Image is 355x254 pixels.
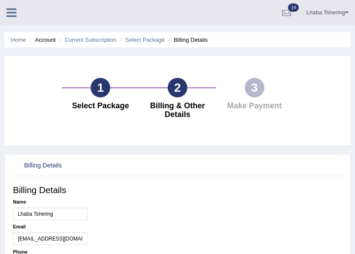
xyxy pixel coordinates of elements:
div: 1 [91,78,110,97]
label: Name [13,199,26,206]
a: Current Subscription [64,37,116,43]
label: Email [13,224,26,231]
h3: Billing Details [13,185,88,195]
div: 2 [168,78,187,97]
li: Billing Details [166,36,208,44]
span: 14 [288,3,299,12]
h2: Billing Details [13,160,217,171]
h4: Select Package [66,102,135,110]
div: 3 [245,78,264,97]
h4: Billing & Other Details [143,102,212,119]
li: Account [27,36,55,44]
h4: Make Payment [220,102,289,110]
a: Select Package [125,37,165,43]
a: Home [11,37,26,43]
